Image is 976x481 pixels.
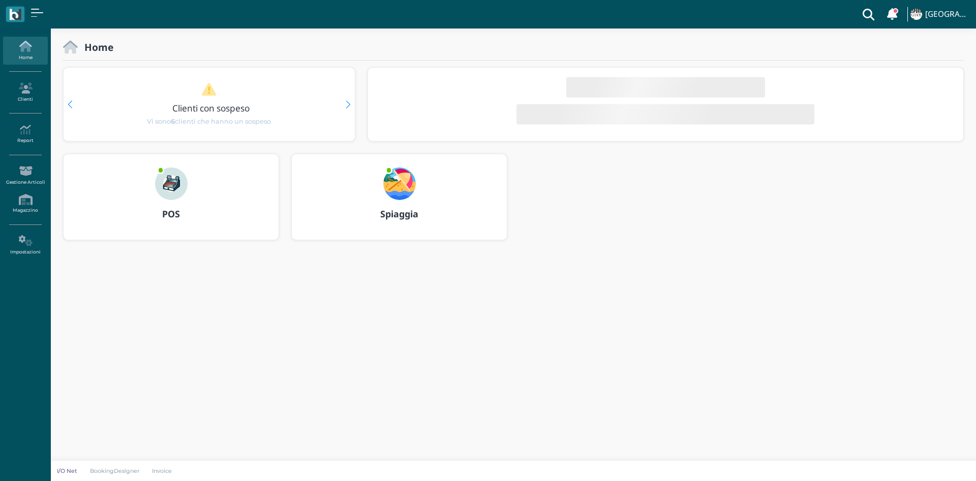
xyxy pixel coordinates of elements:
b: POS [162,208,180,220]
img: ... [383,167,416,200]
a: ... Spiaggia [291,154,507,252]
a: ... POS [63,154,279,252]
iframe: Help widget launcher [904,449,967,472]
img: ... [155,167,188,200]
img: logo [9,9,21,20]
h2: Home [78,42,113,52]
span: Vi sono clienti che hanno un sospeso [147,117,271,126]
a: Clienti con sospeso Vi sono6clienti che hanno un sospeso [83,82,335,126]
a: Report [3,120,47,148]
a: Gestione Articoli [3,161,47,189]
h4: [GEOGRAPHIC_DATA] [925,10,970,19]
b: 6 [171,118,175,125]
a: ... [GEOGRAPHIC_DATA] [909,2,970,26]
a: Home [3,37,47,65]
a: Magazzino [3,190,47,218]
a: Clienti [3,78,47,106]
b: Spiaggia [380,208,418,220]
img: ... [910,9,922,20]
h3: Clienti con sospeso [85,103,337,113]
a: Impostazioni [3,231,47,259]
